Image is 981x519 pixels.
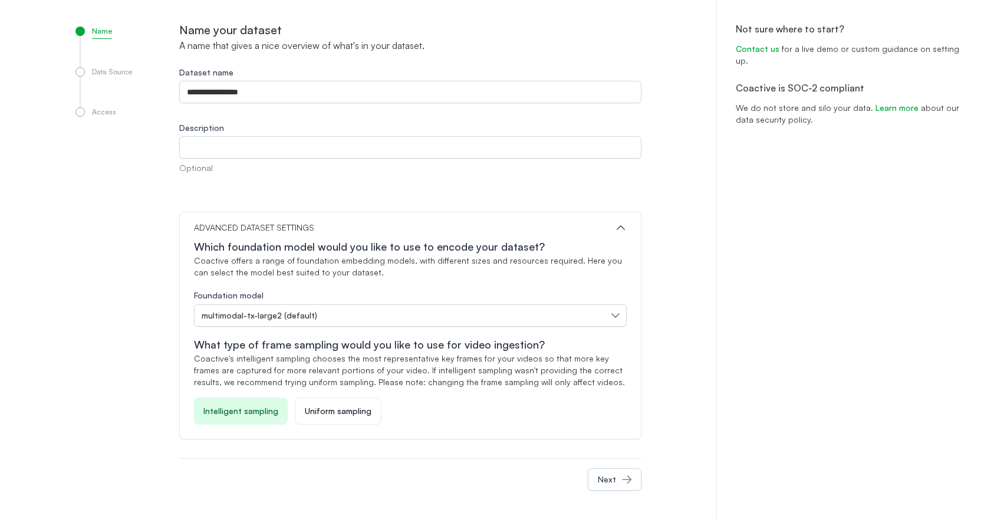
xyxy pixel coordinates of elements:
[875,103,919,113] a: Learn more
[179,162,641,174] div: Optional
[179,67,641,78] label: Dataset name
[588,468,641,491] button: Next
[736,81,962,95] h2: Coactive is SOC-2 compliant
[92,107,116,119] p: Access
[179,38,641,52] p: A name that gives a nice overview of what's in your dataset.
[194,255,627,278] p: Coactive offers a range of foundation embedding models, with different sizes and resources requir...
[179,122,641,134] label: Description
[194,222,627,234] button: ADVANCED DATASET SETTINGS
[194,222,314,234] p: ADVANCED DATASET SETTINGS
[194,238,627,255] p: Which foundation model would you like to use to encode your dataset?
[194,353,627,388] p: Coactive's intelligent sampling chooses the most representative key frames for your videos so tha...
[194,304,627,327] button: multimodal-tx-large2 (default)
[194,290,264,300] label: Foundation model
[179,22,641,38] h1: Name your dataset
[203,405,278,417] p: Intelligent sampling
[736,95,962,140] p: We do not store and silo your data. about our data security policy.
[736,36,962,81] p: for a live demo or custom guidance on setting up.
[736,44,779,54] a: Contact us
[194,336,627,353] p: What type of frame sampling would you like to use for video ingestion?
[202,310,317,321] span: multimodal-tx-large2 (default)
[598,474,616,485] div: Next
[736,22,962,36] h2: Not sure where to start?
[92,27,112,39] p: Name
[305,405,371,417] p: Uniform sampling
[92,67,132,79] p: Data Source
